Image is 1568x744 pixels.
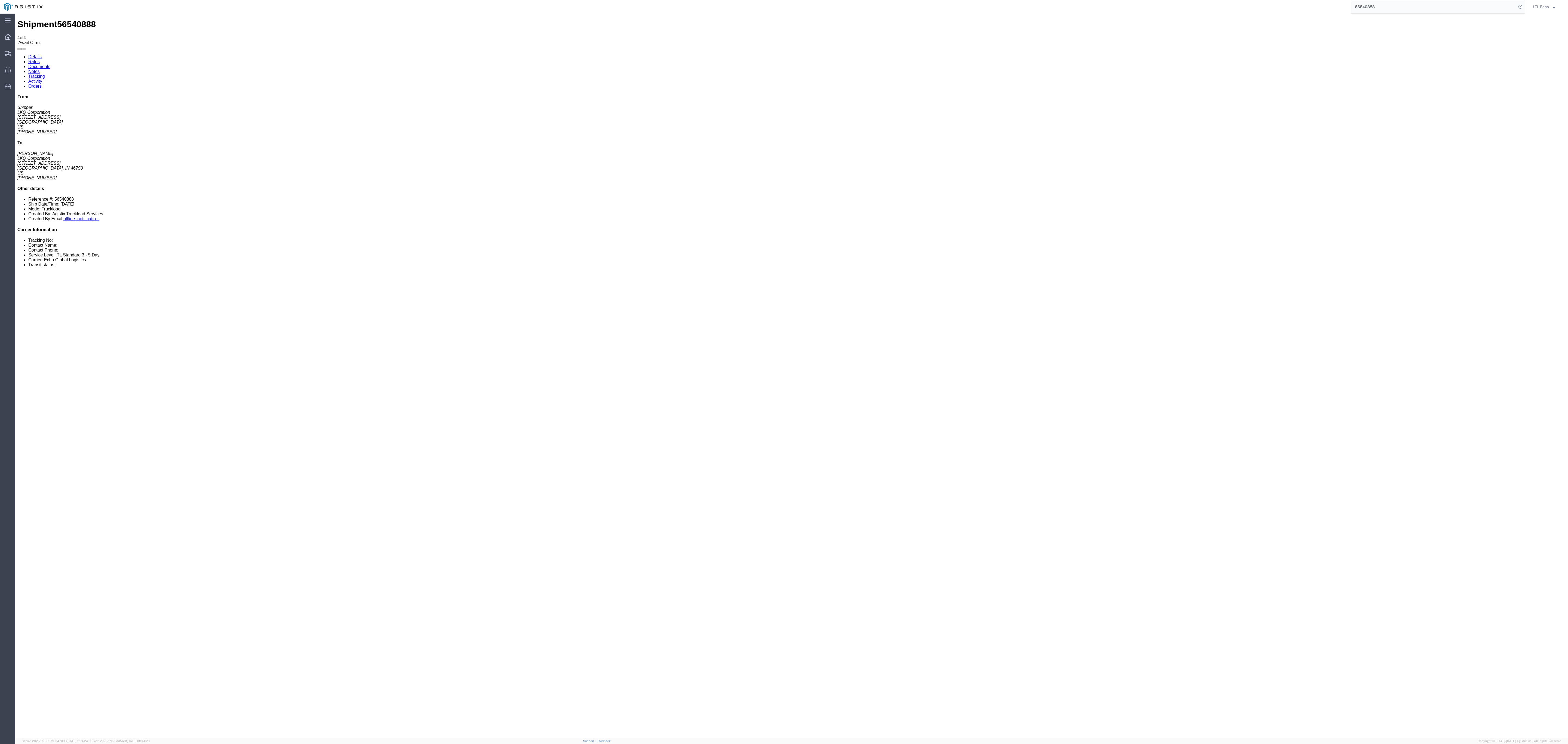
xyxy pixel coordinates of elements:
[583,739,597,743] a: Support
[1533,4,1549,10] span: LTL Echo
[15,14,1568,738] iframe: FS Legacy Container
[127,739,150,743] span: [DATE] 08:44:20
[22,739,88,743] span: Server: 2025.17.0-327f6347098
[4,3,42,11] img: logo
[67,739,88,743] span: [DATE] 11:04:24
[1351,0,1517,13] input: Search for shipment number, reference number
[597,739,611,743] a: Feedback
[1533,4,1560,10] button: LTL Echo
[1478,739,1561,743] span: Copyright © [DATE]-[DATE] Agistix Inc., All Rights Reserved
[90,739,150,743] span: Client: 2025.17.0-5dd568f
